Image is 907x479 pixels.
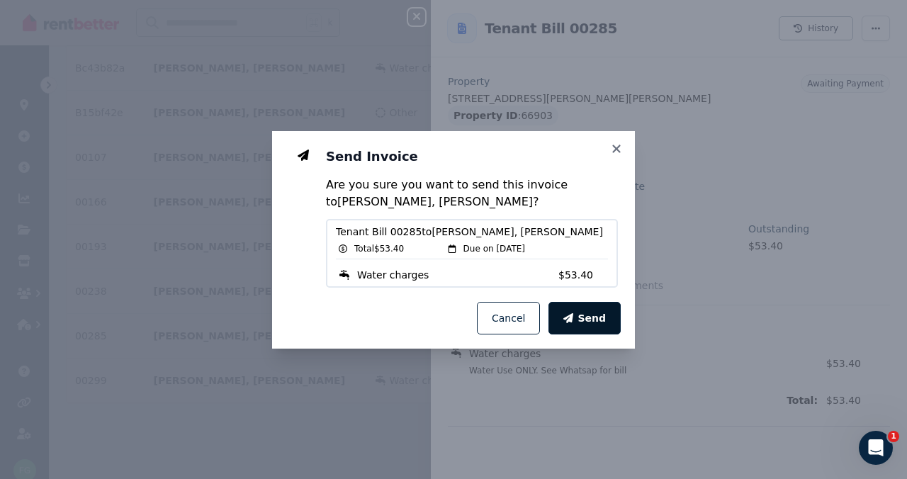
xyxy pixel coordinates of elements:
span: Water charges [357,268,429,282]
p: Are you sure you want to send this invoice to [PERSON_NAME], [PERSON_NAME] ? [326,176,618,210]
span: $53.40 [558,268,608,282]
iframe: Intercom live chat [859,431,893,465]
button: Cancel [477,302,540,334]
span: Due on [DATE] [463,243,525,254]
span: Send [578,311,606,325]
span: Total $53.40 [354,243,404,254]
span: 1 [888,431,899,442]
button: Send [548,302,621,334]
span: Tenant Bill 00285 to [PERSON_NAME], [PERSON_NAME] [336,225,608,239]
h3: Send Invoice [326,148,618,165]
